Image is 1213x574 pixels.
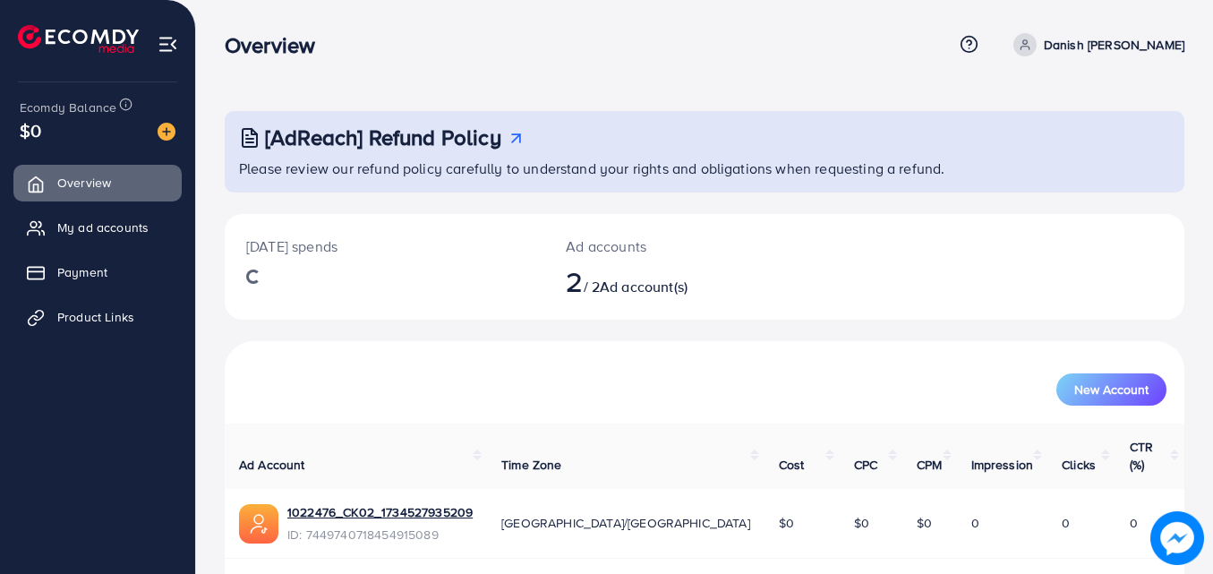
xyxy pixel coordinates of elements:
[20,99,116,116] span: Ecomdy Balance
[158,123,175,141] img: image
[239,158,1174,179] p: Please review our refund policy carefully to understand your rights and obligations when requesti...
[971,514,979,532] span: 0
[1056,373,1166,406] button: New Account
[158,34,178,55] img: menu
[1150,511,1204,565] img: image
[13,254,182,290] a: Payment
[1074,383,1149,396] span: New Account
[1130,438,1153,474] span: CTR (%)
[971,456,1034,474] span: Impression
[57,308,134,326] span: Product Links
[917,514,932,532] span: $0
[1130,514,1138,532] span: 0
[239,456,305,474] span: Ad Account
[566,264,763,298] h2: / 2
[225,32,329,58] h3: Overview
[246,236,523,257] p: [DATE] spends
[20,117,41,143] span: $0
[265,124,501,150] h3: [AdReach] Refund Policy
[13,165,182,201] a: Overview
[13,299,182,335] a: Product Links
[1062,514,1070,532] span: 0
[57,263,107,281] span: Payment
[854,456,877,474] span: CPC
[287,503,473,521] a: 1022476_CK02_1734527935209
[18,25,139,53] img: logo
[13,210,182,245] a: My ad accounts
[501,456,561,474] span: Time Zone
[1062,456,1096,474] span: Clicks
[287,526,473,544] span: ID: 7449740718454915089
[57,218,149,236] span: My ad accounts
[600,277,688,296] span: Ad account(s)
[501,514,750,532] span: [GEOGRAPHIC_DATA]/[GEOGRAPHIC_DATA]
[779,514,794,532] span: $0
[1006,33,1184,56] a: Danish [PERSON_NAME]
[57,174,111,192] span: Overview
[779,456,805,474] span: Cost
[566,236,763,257] p: Ad accounts
[1044,34,1184,56] p: Danish [PERSON_NAME]
[566,261,583,302] span: 2
[854,514,869,532] span: $0
[239,504,278,544] img: ic-ads-acc.e4c84228.svg
[917,456,942,474] span: CPM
